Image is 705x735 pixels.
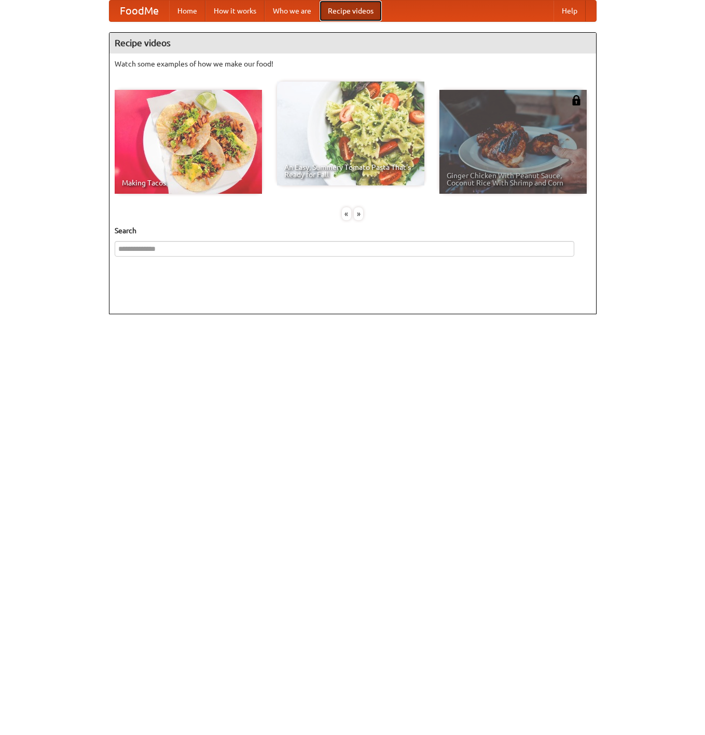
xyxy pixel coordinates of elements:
span: An Easy, Summery Tomato Pasta That's Ready for Fall [284,164,417,178]
img: 483408.png [571,95,582,105]
p: Watch some examples of how we make our food! [115,59,591,69]
a: How it works [205,1,265,21]
a: Making Tacos [115,90,262,194]
a: An Easy, Summery Tomato Pasta That's Ready for Fall [277,82,424,185]
a: Who we are [265,1,320,21]
a: Home [169,1,205,21]
div: « [342,207,351,220]
a: Help [554,1,586,21]
a: FoodMe [109,1,169,21]
h4: Recipe videos [109,33,596,54]
h5: Search [115,225,591,236]
span: Making Tacos [122,179,255,186]
a: Recipe videos [320,1,382,21]
div: » [354,207,363,220]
